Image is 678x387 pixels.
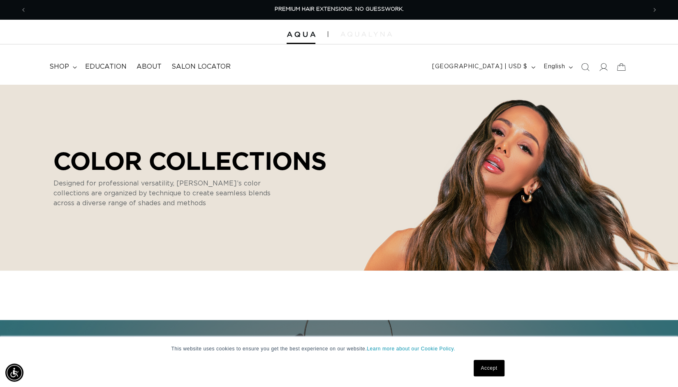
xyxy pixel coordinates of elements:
[427,59,539,75] button: [GEOGRAPHIC_DATA] | USD $
[432,63,528,71] span: [GEOGRAPHIC_DATA] | USD $
[171,345,507,352] p: This website uses cookies to ensure you get the best experience on our website.
[340,32,392,37] img: aqualyna.com
[474,360,504,376] a: Accept
[287,32,315,37] img: Aqua Hair Extensions
[14,2,32,18] button: Previous announcement
[576,58,594,76] summary: Search
[646,2,664,18] button: Next announcement
[539,59,576,75] button: English
[44,58,80,76] summary: shop
[49,63,69,71] span: shop
[85,63,127,71] span: Education
[171,63,231,71] span: Salon Locator
[137,63,162,71] span: About
[167,58,236,76] a: Salon Locator
[53,146,326,174] p: COLOR COLLECTIONS
[53,178,292,208] p: Designed for professional versatility, [PERSON_NAME]’s color collections are organized by techniq...
[367,346,455,352] a: Learn more about our Cookie Policy.
[132,58,167,76] a: About
[80,58,132,76] a: Education
[637,348,678,387] iframe: Chat Widget
[544,63,565,71] span: English
[275,7,404,12] span: PREMIUM HAIR EXTENSIONS. NO GUESSWORK.
[5,364,23,382] div: Accessibility Menu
